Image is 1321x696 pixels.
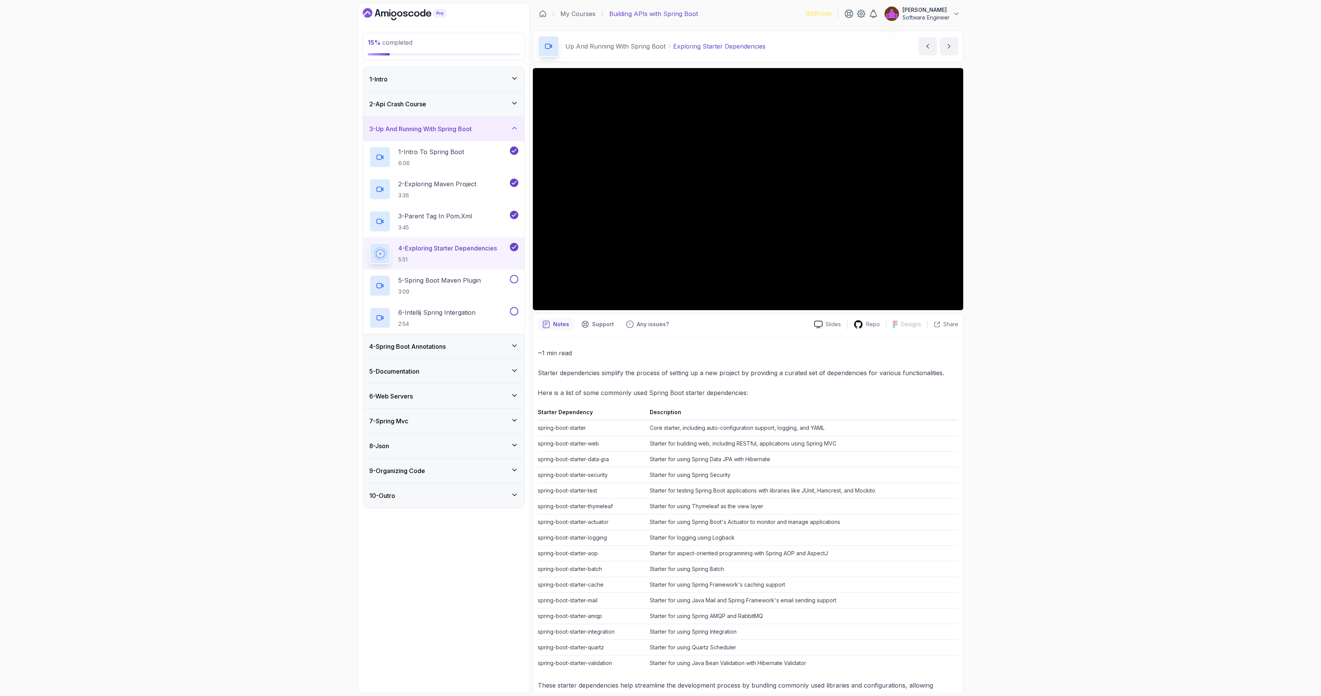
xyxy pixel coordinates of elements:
h3: 10 - Outro [369,491,395,500]
p: 5:51 [398,256,497,263]
img: user profile image [884,7,899,21]
h3: 7 - Spring Mvc [369,416,408,426]
span: 15 % [368,39,381,46]
p: Exploring Starter Dependencies [673,42,766,51]
td: spring-boot-starter-web [538,436,647,452]
th: Description [647,407,958,420]
p: 6:06 [398,159,464,167]
td: Starter for using Spring Boot's Actuator to monitor and manage applications [647,514,958,530]
td: Starter for using Quartz Scheduler [647,640,958,655]
td: spring-boot-starter-batch [538,561,647,577]
button: previous content [919,37,937,55]
p: Any issues? [637,320,669,328]
td: Starter for building web, including RESTful, applications using Spring MVC [647,436,958,452]
button: 2-Exploring Maven Project3:36 [369,179,518,200]
td: spring-boot-starter-security [538,467,647,483]
a: Repo [847,320,886,329]
p: Here is a list of some commonly used Spring Boot starter dependencies: [538,387,958,398]
span: completed [368,39,412,46]
td: spring-boot-starter-test [538,483,647,499]
td: Starter for using Spring Integration [647,624,958,640]
p: Slides [826,320,841,328]
a: My Courses [560,9,596,18]
button: 1-Intro [363,67,524,91]
td: Starter for using Java Bean Validation with Hibernate Validator [647,655,958,671]
p: Up And Running With Spring Boot [565,42,665,51]
p: Share [943,320,958,328]
p: Notes [553,320,569,328]
button: 5-Spring Boot Maven Plugin3:09 [369,275,518,296]
td: spring-boot-starter-actuator [538,514,647,530]
td: Starter for aspect-oriented programming with Spring AOP and AspectJ [647,546,958,561]
td: Core starter, including auto-configuration support, logging, and YAML [647,420,958,436]
p: Designs [901,320,921,328]
button: 3-Up And Running With Spring Boot [363,117,524,141]
button: 7-Spring Mvc [363,409,524,433]
td: Starter for logging using Logback [647,530,958,546]
p: 1333 Points [805,10,832,18]
p: 1 - Intro To Spring Boot [398,147,464,156]
button: 3-Parent Tag In pom.xml3:45 [369,211,518,232]
p: ~1 min read [538,348,958,358]
button: 4-Exploring Starter Dependencies5:51 [369,243,518,264]
button: 2-Api Crash Course [363,92,524,116]
td: Starter for using Java Mail and Spring Framework's email sending support [647,593,958,608]
td: Starter for using Thymeleaf as the view layer [647,499,958,514]
td: spring-boot-starter-logging [538,530,647,546]
td: spring-boot-starter-integration [538,624,647,640]
p: Starter dependencies simplify the process of setting up a new project by providing a curated set ... [538,368,958,378]
button: 1-Intro To Spring Boot6:06 [369,146,518,168]
td: spring-boot-starter-thymeleaf [538,499,647,514]
td: Starter for using Spring Security [647,467,958,483]
button: 5-Documentation [363,359,524,384]
td: spring-boot-starter [538,420,647,436]
button: 9-Organizing Code [363,459,524,483]
button: 6-Web Servers [363,384,524,408]
th: Starter Dependency [538,407,647,420]
td: Starter for using Spring Framework's caching support [647,577,958,593]
p: 6 - Intellij Spring Intergation [398,308,475,317]
p: [PERSON_NAME] [902,6,949,14]
td: Starter for using Spring Data JPA with Hibernate [647,452,958,467]
button: 8-Json [363,434,524,458]
h3: 8 - Json [369,441,389,450]
h3: 6 - Web Servers [369,392,413,401]
p: 2:54 [398,320,475,328]
a: Dashboard [539,10,547,18]
button: Feedback button [622,318,673,330]
p: 3 - Parent Tag In pom.xml [398,211,472,221]
iframe: 4 - Exploring Starter Dependencies [533,68,963,310]
button: Support button [577,318,618,330]
td: spring-boot-starter-cache [538,577,647,593]
h3: 9 - Organizing Code [369,466,425,475]
button: 10-Outro [363,483,524,508]
button: 6-Intellij Spring Intergation2:54 [369,307,518,328]
p: Software Engineer [902,14,949,21]
td: Starter for testing Spring Boot applications with libraries like JUnit, Hamcrest, and Mockito [647,483,958,499]
td: Starter for using Spring AMQP and RabbitMQ [647,608,958,624]
p: Support [592,320,614,328]
h3: 2 - Api Crash Course [369,99,426,109]
td: spring-boot-starter-validation [538,655,647,671]
td: spring-boot-starter-amqp [538,608,647,624]
a: Dashboard [363,8,464,20]
p: 3:36 [398,192,476,199]
td: Starter for using Spring Batch [647,561,958,577]
p: 3:45 [398,224,472,231]
p: 5 - Spring Boot Maven Plugin [398,276,481,285]
p: 4 - Exploring Starter Dependencies [398,244,497,253]
td: spring-boot-starter-mail [538,593,647,608]
button: next content [940,37,958,55]
button: user profile image[PERSON_NAME]Software Engineer [884,6,960,21]
td: spring-boot-starter-data-jpa [538,452,647,467]
p: 2 - Exploring Maven Project [398,179,476,189]
td: spring-boot-starter-quartz [538,640,647,655]
h3: 3 - Up And Running With Spring Boot [369,124,472,133]
button: Share [927,320,958,328]
a: Slides [808,320,847,328]
td: spring-boot-starter-aop [538,546,647,561]
p: Building APIs with Spring Boot [609,9,698,18]
p: 3:09 [398,288,481,296]
h3: 1 - Intro [369,75,388,84]
p: Repo [866,320,880,328]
